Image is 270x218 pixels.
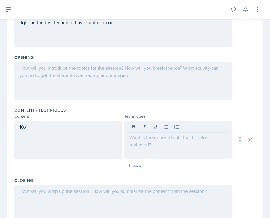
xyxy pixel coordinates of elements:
[14,107,66,113] label: Content / Techniques
[14,113,122,119] div: Content
[19,123,117,131] p: 10.4
[14,178,33,184] label: Closing
[14,54,34,60] label: Opening
[124,113,232,119] div: Techniques
[129,163,141,168] div: Add
[125,161,145,170] button: Add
